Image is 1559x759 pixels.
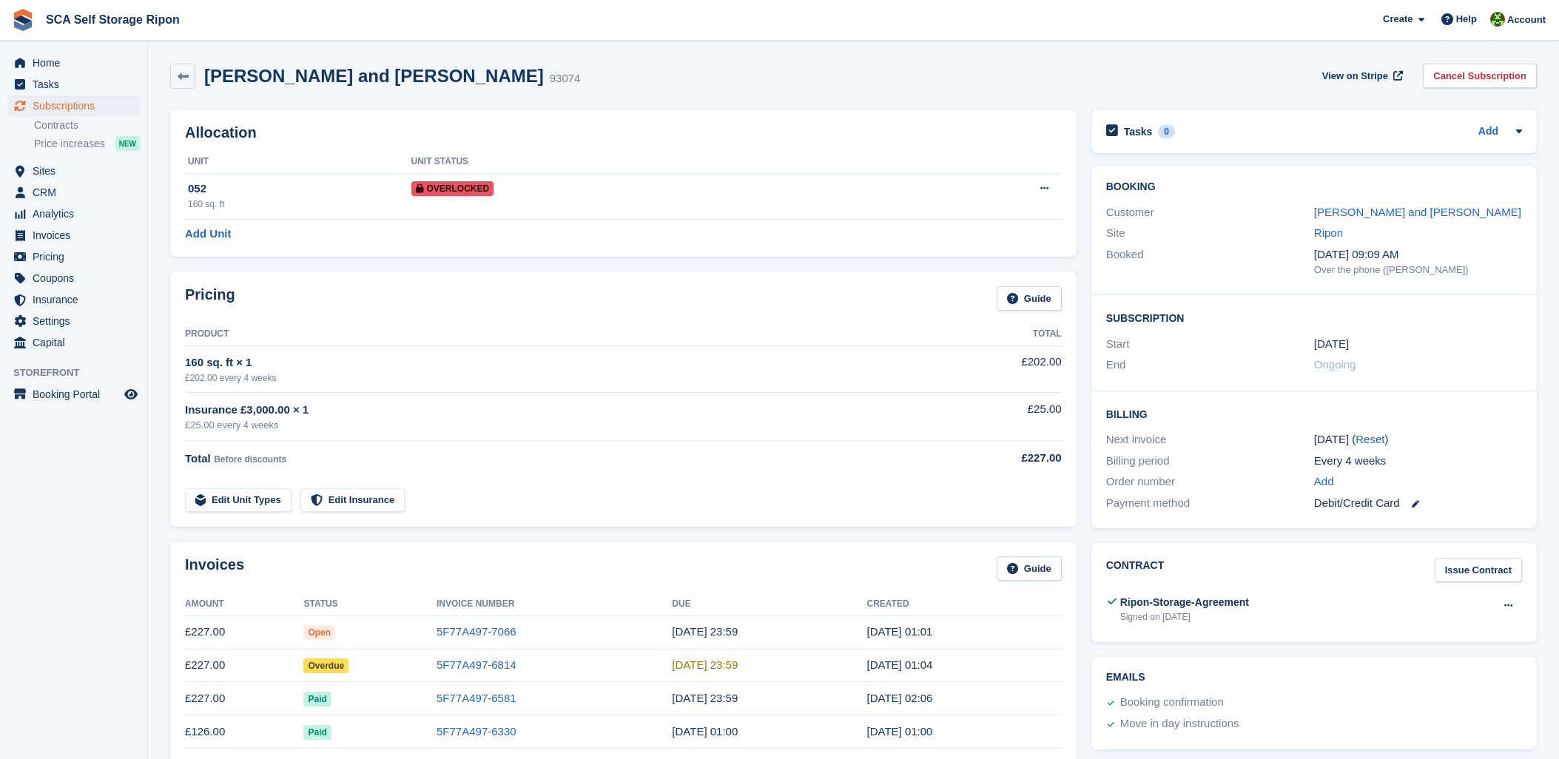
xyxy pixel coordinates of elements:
h2: Allocation [185,124,1062,141]
h2: Subscription [1106,310,1522,325]
div: Over the phone ([PERSON_NAME]) [1314,263,1522,277]
a: 5F77A497-7066 [437,625,516,638]
a: Preview store [122,385,140,403]
time: 2025-08-29 00:04:32 UTC [866,658,932,671]
span: Ongoing [1314,358,1356,371]
div: [DATE] ( ) [1314,431,1522,448]
a: Ripon [1314,226,1343,239]
a: Add [1314,473,1334,490]
a: Reset [1356,433,1384,445]
h2: Invoices [185,556,244,581]
td: £227.00 [185,682,303,715]
td: £202.00 [926,345,1062,392]
div: Site [1106,225,1314,242]
span: Account [1507,13,1546,27]
span: Overlocked [411,181,494,196]
h2: Pricing [185,286,235,311]
span: Settings [33,311,121,331]
div: [DATE] 09:09 AM [1314,246,1522,263]
a: menu [7,332,140,353]
a: Add [1478,124,1498,141]
a: Guide [997,286,1062,311]
div: Billing period [1106,453,1314,470]
th: Product [185,323,926,346]
a: 5F77A497-6330 [437,725,516,738]
td: £227.00 [185,649,303,682]
div: 160 sq. ft [188,198,411,211]
a: 5F77A497-6814 [437,658,516,671]
time: 2025-09-26 00:01:52 UTC [866,625,932,638]
span: Booking Portal [33,384,121,405]
time: 2025-08-01 01:06:04 UTC [866,692,932,704]
span: Subscriptions [33,95,121,116]
span: Create [1383,12,1412,27]
span: Analytics [33,203,121,224]
h2: Emails [1106,672,1522,684]
a: Contracts [34,118,140,132]
th: Total [926,323,1062,346]
h2: Billing [1106,406,1522,421]
a: menu [7,246,140,267]
td: £227.00 [185,615,303,649]
time: 2025-08-01 22:59:59 UTC [672,692,738,704]
a: menu [7,95,140,116]
a: Price increases NEW [34,135,140,152]
th: Unit Status [411,150,884,174]
span: Pricing [33,246,121,267]
a: menu [7,203,140,224]
div: Next invoice [1106,431,1314,448]
span: Home [33,53,121,73]
span: Total [185,452,211,465]
a: Cancel Subscription [1423,64,1537,88]
a: View on Stripe [1316,64,1406,88]
span: Overdue [303,658,348,673]
div: Customer [1106,204,1314,221]
td: £25.00 [926,393,1062,441]
th: Amount [185,593,303,616]
th: Status [303,593,437,616]
a: SCA Self Storage Ripon [40,7,186,32]
a: menu [7,311,140,331]
div: 052 [188,181,411,198]
h2: Tasks [1124,125,1153,138]
th: Due [672,593,866,616]
time: 2025-09-26 22:59:59 UTC [672,625,738,638]
a: Guide [997,556,1062,581]
span: View on Stripe [1322,69,1388,84]
div: Insurance £3,000.00 × 1 [185,402,926,419]
span: Paid [303,692,331,706]
h2: Booking [1106,181,1522,193]
span: Storefront [13,365,147,380]
div: 0 [1158,125,1175,138]
a: menu [7,225,140,246]
div: 160 sq. ft × 1 [185,354,926,371]
span: Coupons [33,268,121,289]
span: Capital [33,332,121,353]
div: £227.00 [926,450,1062,467]
a: Issue Contract [1435,558,1522,582]
time: 2025-07-04 00:00:20 UTC [866,725,932,738]
div: Booking confirmation [1120,694,1224,712]
a: menu [7,268,140,289]
span: Tasks [33,74,121,95]
a: [PERSON_NAME] and [PERSON_NAME] [1314,206,1521,218]
div: Move in day instructions [1120,715,1239,733]
a: Edit Unit Types [185,488,292,513]
span: Help [1456,12,1477,27]
img: stora-icon-8386f47178a22dfd0bd8f6a31ec36ba5ce8667c1dd55bd0f319d3a0aa187defe.svg [12,9,34,31]
th: Unit [185,150,411,174]
span: Insurance [33,289,121,310]
div: Payment method [1106,495,1314,512]
th: Invoice Number [437,593,672,616]
time: 2025-07-04 00:00:00 UTC [1314,336,1349,353]
div: Booked [1106,246,1314,277]
a: menu [7,384,140,405]
div: Debit/Credit Card [1314,495,1522,512]
span: Invoices [33,225,121,246]
span: CRM [33,182,121,203]
span: Open [303,625,335,640]
div: Signed on [DATE] [1120,610,1249,624]
time: 2025-07-05 00:00:00 UTC [672,725,738,738]
a: Edit Insurance [300,488,405,513]
h2: [PERSON_NAME] and [PERSON_NAME] [204,66,544,86]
